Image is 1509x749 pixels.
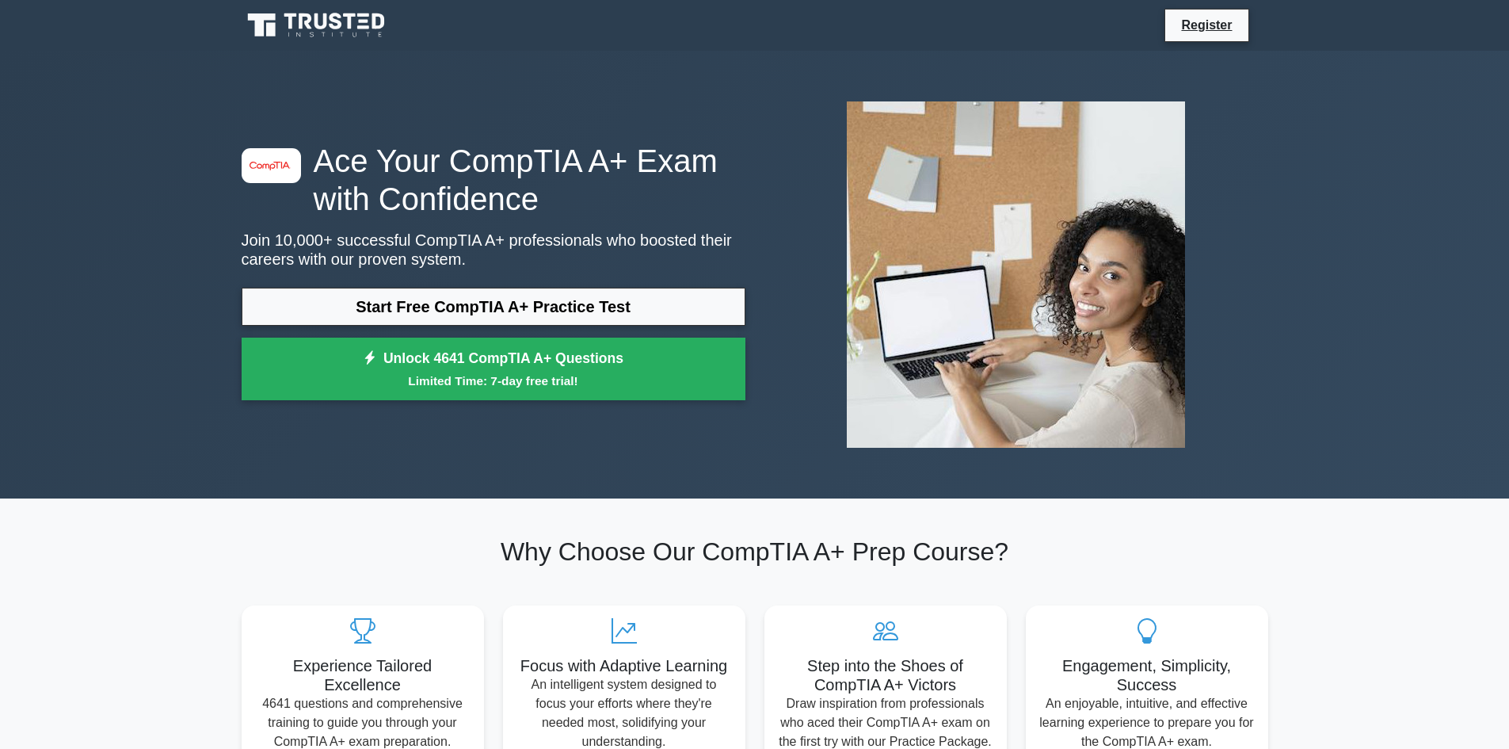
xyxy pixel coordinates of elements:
a: Start Free CompTIA A+ Practice Test [242,288,745,326]
h5: Focus with Adaptive Learning [516,656,733,675]
h5: Engagement, Simplicity, Success [1038,656,1256,694]
a: Unlock 4641 CompTIA A+ QuestionsLimited Time: 7-day free trial! [242,338,745,401]
a: Register [1172,15,1241,35]
h5: Step into the Shoes of CompTIA A+ Victors [777,656,994,694]
p: Join 10,000+ successful CompTIA A+ professionals who boosted their careers with our proven system. [242,231,745,269]
h5: Experience Tailored Excellence [254,656,471,694]
h2: Why Choose Our CompTIA A+ Prep Course? [242,537,1268,567]
h1: Ace Your CompTIA A+ Exam with Confidence [242,142,745,218]
small: Limited Time: 7-day free trial! [261,372,726,390]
